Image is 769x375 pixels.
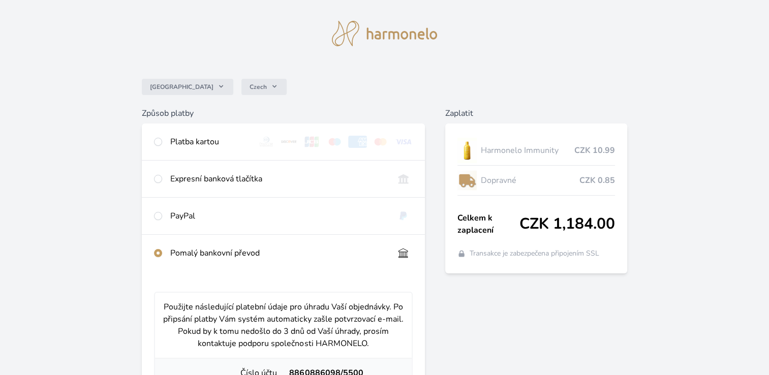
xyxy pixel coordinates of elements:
[519,215,615,233] span: CZK 1,184.00
[394,210,413,222] img: paypal.svg
[241,79,287,95] button: Czech
[445,107,627,119] h6: Zaplatit
[170,173,386,185] div: Expresní banková tlačítka
[457,168,477,193] img: delivery-lo.png
[457,138,477,163] img: IMMUNITY_se_stinem_x-lo.jpg
[325,136,344,148] img: maestro.svg
[170,247,386,259] div: Pomalý bankovní převod
[481,144,574,157] span: Harmonelo Immunity
[257,136,276,148] img: diners.svg
[394,136,413,148] img: visa.svg
[481,174,579,186] span: Dopravné
[302,136,321,148] img: jcb.svg
[332,21,438,46] img: logo.svg
[163,301,404,350] p: Použijte následující platební údaje pro úhradu Vaší objednávky. Po připsání platby Vám systém aut...
[457,212,519,236] span: Celkem k zaplacení
[394,247,413,259] img: bankTransfer_IBAN.svg
[348,136,367,148] img: amex.svg
[394,173,413,185] img: onlineBanking_CZ.svg
[142,79,233,95] button: [GEOGRAPHIC_DATA]
[170,210,386,222] div: PayPal
[371,136,390,148] img: mc.svg
[250,83,267,91] span: Czech
[150,83,213,91] span: [GEOGRAPHIC_DATA]
[470,248,599,259] span: Transakce je zabezpečena připojením SSL
[170,136,249,148] div: Platba kartou
[579,174,615,186] span: CZK 0.85
[280,136,298,148] img: discover.svg
[142,107,425,119] h6: Způsob platby
[574,144,615,157] span: CZK 10.99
